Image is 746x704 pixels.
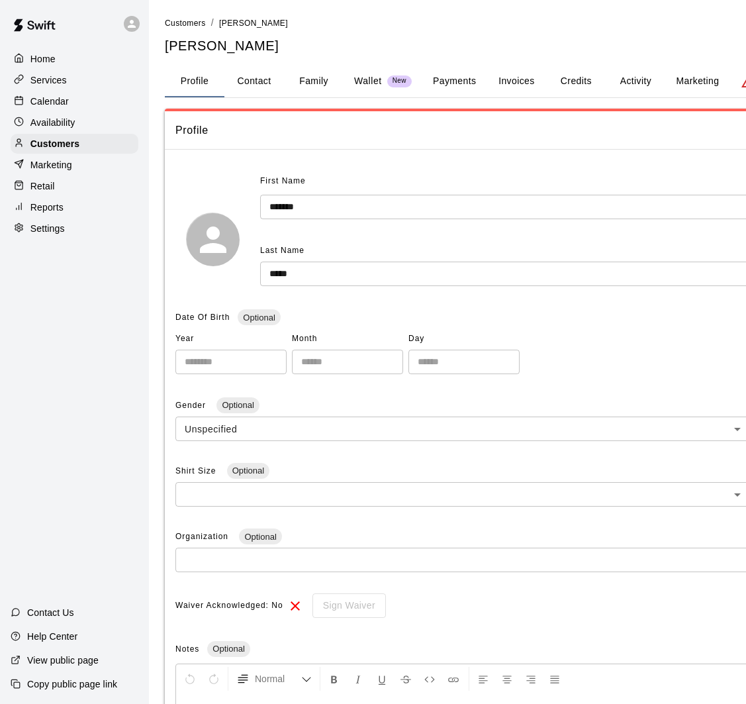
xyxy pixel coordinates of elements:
[418,667,441,691] button: Insert Code
[30,116,75,129] p: Availability
[231,667,317,691] button: Formatting Options
[260,171,306,192] span: First Name
[175,466,219,476] span: Shirt Size
[207,644,250,654] span: Optional
[30,201,64,214] p: Reports
[216,400,259,410] span: Optional
[520,667,542,691] button: Right Align
[30,179,55,193] p: Retail
[30,222,65,235] p: Settings
[27,630,77,643] p: Help Center
[11,91,138,111] a: Calendar
[179,667,201,691] button: Undo
[11,155,138,175] a: Marketing
[496,667,518,691] button: Center Align
[11,197,138,217] a: Reports
[165,19,206,28] span: Customers
[284,66,344,97] button: Family
[371,667,393,691] button: Format Underline
[175,313,230,322] span: Date Of Birth
[303,593,386,618] div: To sign waivers in admin, this feature must be enabled in general settings
[487,66,546,97] button: Invoices
[11,70,138,90] a: Services
[292,328,403,350] span: Month
[665,66,729,97] button: Marketing
[30,52,56,66] p: Home
[27,678,117,691] p: Copy public page link
[175,595,283,617] span: Waiver Acknowledged: No
[255,672,301,685] span: Normal
[224,66,284,97] button: Contact
[27,606,74,619] p: Contact Us
[422,66,487,97] button: Payments
[11,113,138,132] a: Availability
[238,313,280,323] span: Optional
[30,95,69,108] p: Calendar
[211,16,214,30] li: /
[408,328,520,350] span: Day
[442,667,465,691] button: Insert Link
[11,49,138,69] a: Home
[27,654,99,667] p: View public page
[11,176,138,196] a: Retail
[175,532,231,541] span: Organization
[354,74,382,88] p: Wallet
[175,401,209,410] span: Gender
[30,158,72,172] p: Marketing
[175,644,199,654] span: Notes
[387,77,412,85] span: New
[239,532,281,542] span: Optional
[11,134,138,154] a: Customers
[546,66,606,97] button: Credits
[175,328,287,350] span: Year
[11,219,138,238] a: Settings
[219,19,288,28] span: [PERSON_NAME]
[227,466,269,476] span: Optional
[347,667,369,691] button: Format Italics
[260,246,304,255] span: Last Name
[165,66,224,97] button: Profile
[165,17,206,28] a: Customers
[472,667,494,691] button: Left Align
[30,74,67,87] p: Services
[606,66,665,97] button: Activity
[30,137,79,150] p: Customers
[203,667,225,691] button: Redo
[395,667,417,691] button: Format Strikethrough
[323,667,346,691] button: Format Bold
[543,667,566,691] button: Justify Align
